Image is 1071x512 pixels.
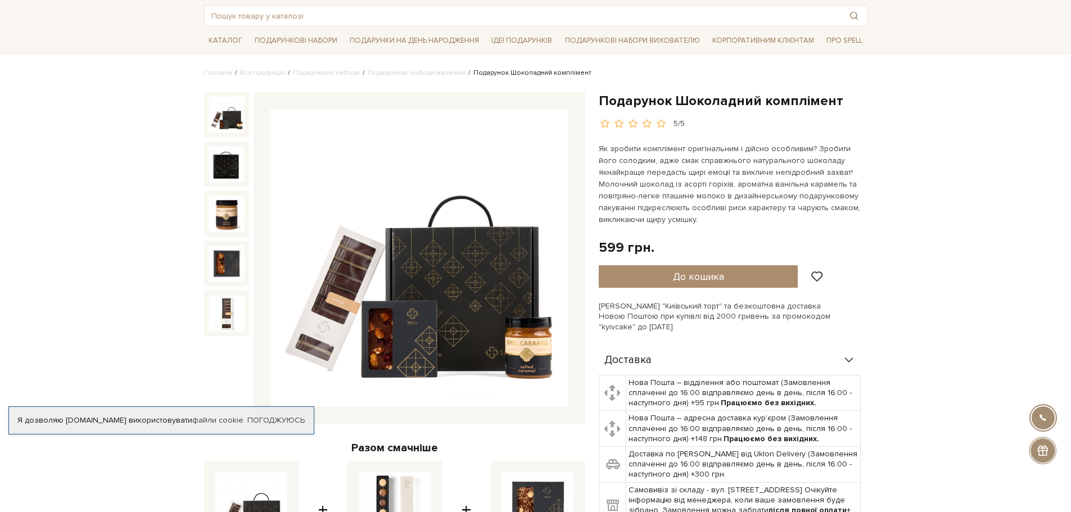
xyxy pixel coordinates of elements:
[599,92,867,110] h1: Подарунок Шоколадний комплімент
[721,398,816,407] b: Працюємо без вихідних.
[204,32,247,49] a: Каталог
[345,32,483,49] a: Подарунки на День народження
[708,31,819,50] a: Корпоративним клієнтам
[247,415,305,425] a: Погоджуюсь
[466,68,591,78] li: Подарунок Шоколадний комплімент
[604,355,652,365] span: Доставка
[841,6,867,26] button: Пошук товару у каталозі
[209,295,245,331] img: Подарунок Шоколадний комплімент
[293,69,360,77] a: Подарункові набори
[599,143,862,225] p: Як зробити комплімент оригінальним і дійсно особливим? Зробити його солодким, адже смак справжньо...
[561,31,704,50] a: Подарункові набори вихователю
[209,97,245,133] img: Подарунок Шоколадний комплімент
[9,415,314,425] div: Я дозволяю [DOMAIN_NAME] використовувати
[674,119,685,129] div: 5/5
[209,146,245,182] img: Подарунок Шоколадний комплімент
[724,434,819,443] b: Працюємо без вихідних.
[240,69,285,77] a: Вся продукція
[204,441,585,455] div: Разом смачніше
[487,32,557,49] a: Ідеї подарунків
[192,415,243,425] a: файли cookie
[822,32,867,49] a: Про Spell
[270,109,568,407] img: Подарунок Шоколадний комплімент
[209,246,245,282] img: Подарунок Шоколадний комплімент
[599,239,654,256] div: 599 грн.
[368,69,466,77] a: Подарункові набори маленькі
[599,265,798,288] button: До кошика
[626,375,861,411] td: Нова Пошта – відділення або поштомат (Замовлення сплаченні до 16:00 відправляємо день в день, піс...
[626,411,861,447] td: Нова Пошта – адресна доставка кур'єром (Замовлення сплаченні до 16:00 відправляємо день в день, п...
[205,6,841,26] input: Пошук товару у каталозі
[599,301,867,332] div: [PERSON_NAME] "Київський торт" та безкоштовна доставка Новою Поштою при купівлі від 2000 гривень ...
[204,69,232,77] a: Головна
[626,447,861,483] td: Доставка по [PERSON_NAME] від Uklon Delivery (Замовлення сплаченні до 16:00 відправляємо день в д...
[209,196,245,232] img: Подарунок Шоколадний комплімент
[673,270,724,283] span: До кошика
[250,32,342,49] a: Подарункові набори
